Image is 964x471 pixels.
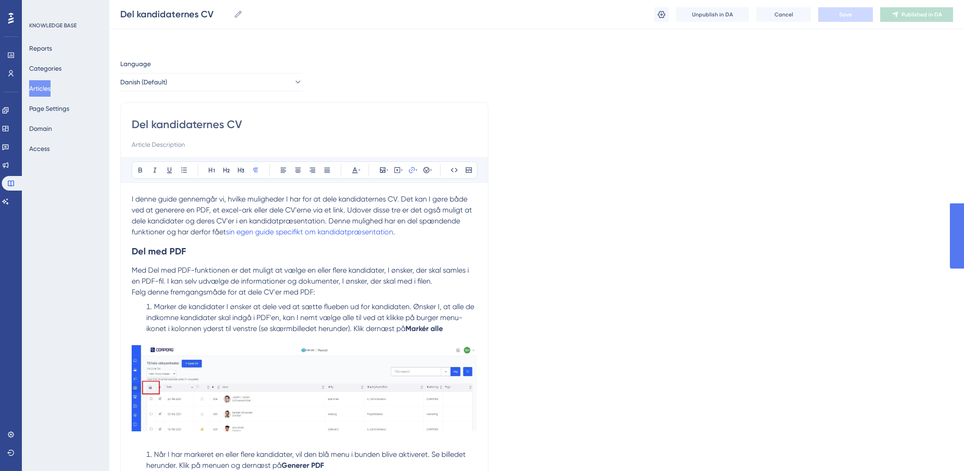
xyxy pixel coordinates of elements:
span: Language [120,58,151,69]
button: Unpublish in DA [676,7,749,22]
a: sin egen guide specifikt om kandidatpræsentation [226,228,393,236]
span: Published in DA [902,11,942,18]
button: Danish (Default) [120,73,303,91]
span: Danish (Default) [120,77,167,88]
span: Cancel [774,11,793,18]
div: KNOWLEDGE BASE [29,22,77,29]
input: Article Description [132,139,477,150]
button: Articles [29,80,51,97]
input: Article Name [120,8,230,21]
button: Access [29,140,50,157]
button: Reports [29,40,52,57]
button: Page Settings [29,100,69,117]
strong: Del med PDF [132,246,186,257]
span: Marker de kandidater I ønsker at dele ved at sætte flueben ud for kandidaten. Ønsker I, at alle d... [146,302,476,333]
button: Cancel [756,7,811,22]
input: Article Title [132,117,477,132]
button: Domain [29,120,52,137]
button: Save [818,7,873,22]
span: Følg denne fremgangsmåde for at dele CV'er med PDF: [132,288,315,296]
strong: Markér alle [405,324,443,333]
button: Categories [29,60,62,77]
button: Published in DA [880,7,953,22]
span: Unpublish in DA [692,11,733,18]
strong: Generer PDF [282,461,324,470]
span: Når I har markeret en eller flere kandidater, vil den blå menu i bunden blive aktiveret. Se bille... [146,450,467,470]
span: Save [839,11,852,18]
span: I denne guide gennemgår vi, hvilke muligheder I har for at dele kandidaternes CV. Det kan I gøre ... [132,195,474,236]
span: . [393,228,395,236]
span: Med Del med PDF-funktionen er det muligt at vælge en eller flere kandidater, I ønsker, der skal s... [132,266,471,285]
